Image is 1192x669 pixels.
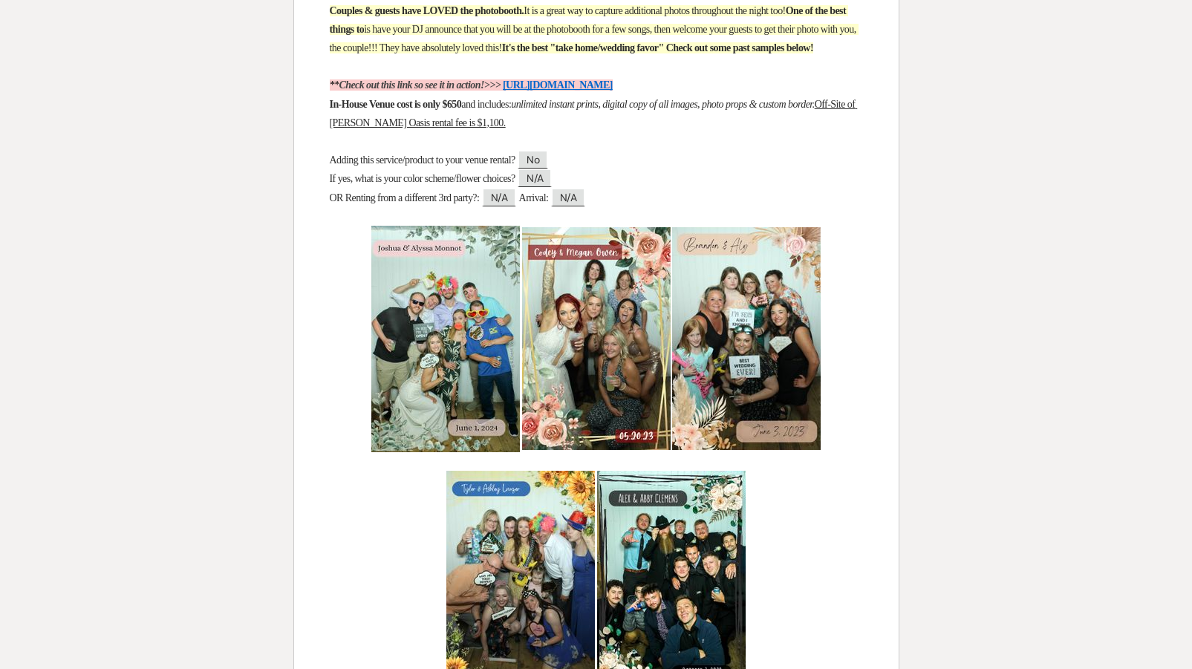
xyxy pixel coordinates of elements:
[330,99,462,110] strong: In-House Venue cost is only $650
[330,5,524,16] strong: Couples & guests have LOVED the photobooth.
[524,5,785,16] span: It is a great way to capture additional photos throughout the night too!
[330,5,849,35] strong: One of the best things to
[330,99,858,128] u: Off-Site of [PERSON_NAME] Oasis rental fee is $1,100.
[330,24,859,53] span: is have your DJ announce that you will be at the photobooth for a few songs, then welcome your gu...
[551,188,585,206] span: N/A
[371,226,520,452] img: 1717286916033.jpg
[518,169,552,187] span: N/A
[330,154,515,166] span: Adding this service/product to your venue rental?
[330,192,480,203] span: OR Renting from a different 3rd party?:
[502,42,813,53] strong: It's the best "take home/wedding favor" Check out some past samples below!
[522,227,671,450] img: 1684632970302.jpg
[503,79,613,91] a: [URL][DOMAIN_NAME]
[511,99,814,110] em: unlimited instant prints, digital copy of all images, photo props & custom border.
[672,227,821,450] img: 1685843579966.jpg
[330,173,515,184] span: If yes, what is your color scheme/flower choices?
[461,99,511,110] span: and includes:
[339,79,501,91] em: Check out this link so see it in action!>>>
[519,192,549,203] span: Arrival:
[482,188,516,206] span: N/A
[518,150,548,169] span: No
